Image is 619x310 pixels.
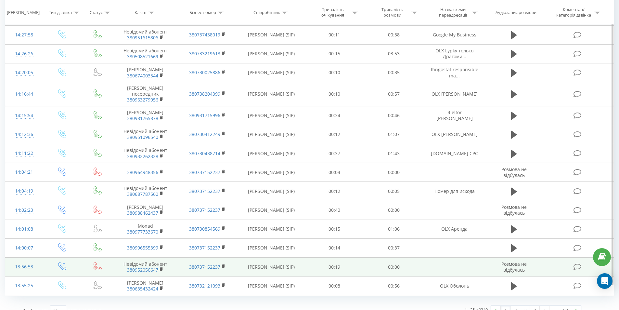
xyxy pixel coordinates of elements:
div: Аудіозапис розмови [496,9,536,15]
a: 380951096540 [127,134,158,140]
div: 14:04:19 [12,185,37,197]
a: 380981765878 [127,115,158,121]
td: 00:05 [364,182,424,201]
td: Номер для исхода [423,182,485,201]
td: 00:37 [364,238,424,257]
div: Open Intercom Messenger [597,273,613,289]
td: [PERSON_NAME] (SIP) [238,106,305,125]
a: 380952056647 [127,267,158,273]
a: 380737152237 [189,188,220,194]
td: [PERSON_NAME] (SIP) [238,44,305,63]
td: 00:00 [364,258,424,276]
td: 00:38 [364,25,424,44]
td: 01:43 [364,144,424,163]
td: Невідомий абонент [114,182,176,201]
td: OLX [PERSON_NAME] [423,82,485,106]
div: 14:27:58 [12,29,37,41]
div: Клієнт [135,9,147,15]
td: [PERSON_NAME] [114,201,176,220]
a: 380737152237 [189,245,220,251]
td: 00:46 [364,106,424,125]
div: 14:26:26 [12,47,37,60]
td: [PERSON_NAME] (SIP) [238,182,305,201]
td: [PERSON_NAME] (SIP) [238,144,305,163]
span: Розмова не відбулась [501,166,527,178]
div: 13:56:53 [12,261,37,273]
td: [DOMAIN_NAME] CPC [423,144,485,163]
a: 380730412249 [189,131,220,137]
td: Rieltor [PERSON_NAME] [423,106,485,125]
td: 00:10 [305,63,364,82]
div: Коментар/категорія дзвінка [555,7,593,18]
span: OLX Lypky только Драгоми... [435,47,473,60]
span: Розмова не відбулась [501,204,527,216]
a: 380963279956 [127,97,158,103]
a: 380635432424 [127,286,158,292]
div: [PERSON_NAME] [7,9,40,15]
a: 380730025886 [189,69,220,75]
td: 00:00 [364,163,424,182]
td: 00:08 [305,276,364,295]
td: 00:00 [364,201,424,220]
td: 00:40 [305,201,364,220]
td: 00:57 [364,82,424,106]
div: Тривалість розмови [375,7,410,18]
a: 380964948356 [127,169,158,175]
td: Monad [114,220,176,238]
div: Тривалість очікування [316,7,350,18]
td: [PERSON_NAME] (SIP) [238,201,305,220]
a: 380737152237 [189,207,220,213]
div: Статус [90,9,103,15]
a: 380730438714 [189,150,220,156]
a: 380996555399 [127,245,158,251]
div: 14:20:05 [12,66,37,79]
td: [PERSON_NAME] [114,106,176,125]
td: [PERSON_NAME] [114,276,176,295]
td: 00:12 [305,125,364,144]
div: 14:11:22 [12,147,37,160]
td: [PERSON_NAME] (SIP) [238,125,305,144]
td: 03:53 [364,44,424,63]
td: [PERSON_NAME] (SIP) [238,82,305,106]
td: [PERSON_NAME] (SIP) [238,238,305,257]
td: Невідомий абонент [114,144,176,163]
td: 00:35 [364,63,424,82]
td: 00:12 [305,182,364,201]
td: [PERSON_NAME] (SIP) [238,258,305,276]
a: 380737438019 [189,32,220,38]
td: OLX [PERSON_NAME] [423,125,485,144]
a: 380732121093 [189,283,220,289]
span: Ringostat responsible ma... [431,66,478,78]
a: 380737152237 [189,169,220,175]
td: 00:34 [305,106,364,125]
td: Google My Business [423,25,485,44]
div: 14:12:36 [12,128,37,141]
td: 00:15 [305,44,364,63]
td: 00:19 [305,258,364,276]
a: 380508521669 [127,53,158,60]
a: 380730854569 [189,226,220,232]
a: 380988462437 [127,210,158,216]
a: 380951615806 [127,34,158,41]
td: OLX Оболонь [423,276,485,295]
div: 14:15:54 [12,109,37,122]
div: Бізнес номер [189,9,216,15]
td: Невідомий абонент [114,258,176,276]
div: Назва схеми переадресації [435,7,470,18]
a: 380738204399 [189,91,220,97]
td: [PERSON_NAME] [114,63,176,82]
div: 14:02:23 [12,204,37,217]
div: 14:04:21 [12,166,37,179]
td: Невідомий абонент [114,44,176,63]
td: OLX Аренда [423,220,485,238]
td: [PERSON_NAME] посередник [114,82,176,106]
a: 380931715996 [189,112,220,118]
td: 00:04 [305,163,364,182]
td: 01:06 [364,220,424,238]
div: 14:00:07 [12,242,37,254]
td: 00:15 [305,220,364,238]
td: 00:11 [305,25,364,44]
td: [PERSON_NAME] (SIP) [238,276,305,295]
td: [PERSON_NAME] (SIP) [238,63,305,82]
td: 01:07 [364,125,424,144]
